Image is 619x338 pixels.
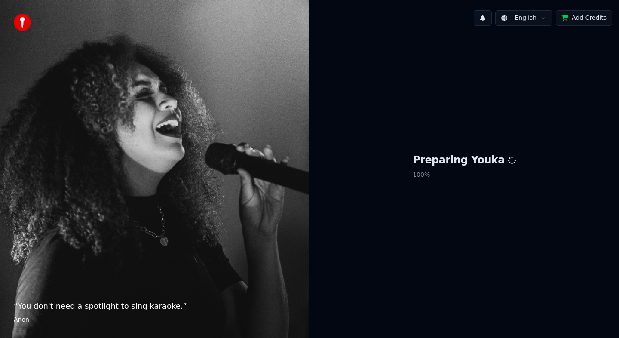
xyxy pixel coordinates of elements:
footer: Anon [14,316,296,324]
p: 100 % [413,167,516,183]
button: Add Credits [556,10,612,26]
h1: Preparing Youka [413,154,516,167]
img: youka [14,14,31,31]
p: “ You don't need a spotlight to sing karaoke. ” [14,300,296,312]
